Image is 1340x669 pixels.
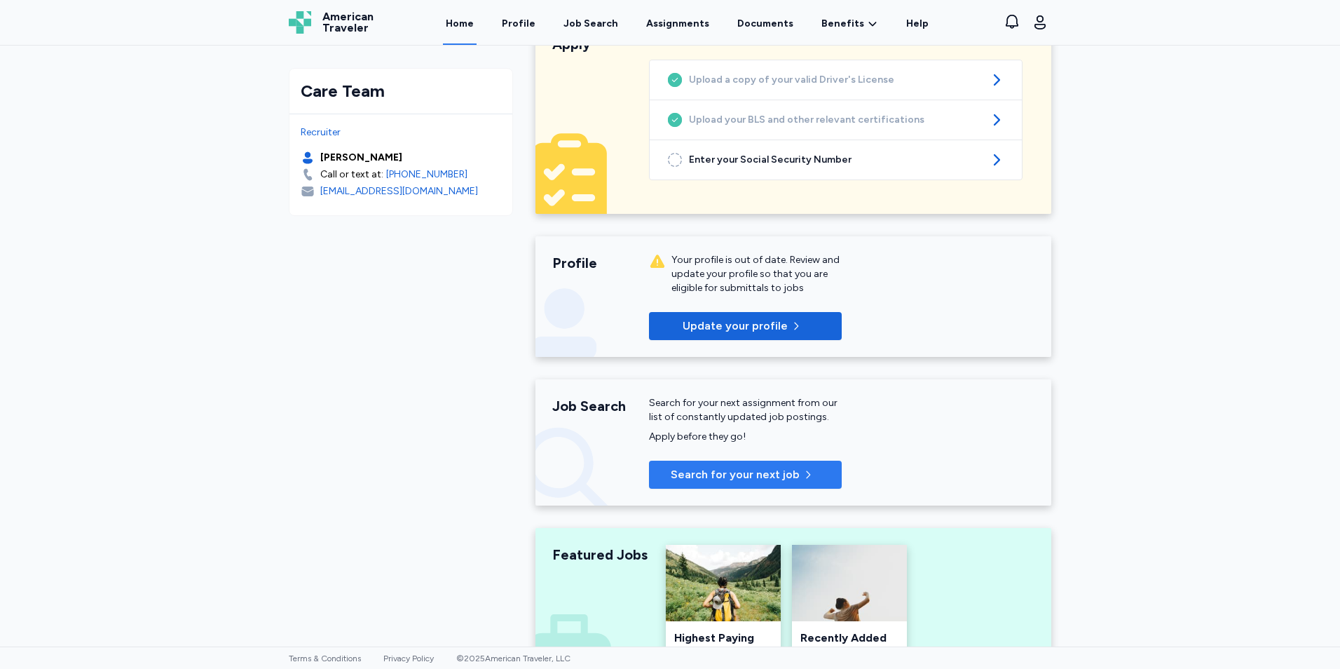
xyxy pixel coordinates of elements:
div: Call or text at: [320,168,383,182]
img: Logo [289,11,311,34]
div: Your profile is out of date. Review and update your profile so that you are eligible for submitta... [671,253,842,295]
div: Search for your next assignment from our list of constantly updated job postings. [649,396,842,424]
a: Privacy Policy [383,654,434,663]
div: Care Team [301,80,501,102]
p: Update your profile [683,318,788,334]
span: © 2025 American Traveler, LLC [456,654,570,663]
button: Update your profile [649,312,842,340]
span: Upload a copy of your valid Driver's License [689,73,983,87]
img: Highest Paying [666,545,781,621]
span: Upload your BLS and other relevant certifications [689,113,983,127]
div: Profile [552,253,649,273]
span: Enter your Social Security Number [689,153,983,167]
div: Job Search [563,17,618,31]
a: [PHONE_NUMBER] [386,168,467,182]
button: Search for your next job [649,461,842,489]
a: Benefits [821,17,878,31]
div: Featured Jobs [552,545,649,565]
div: [EMAIL_ADDRESS][DOMAIN_NAME] [320,184,478,198]
div: Recently Added [800,630,898,647]
img: Recently Added [792,545,907,621]
span: American Traveler [322,11,374,34]
div: [PERSON_NAME] [320,151,402,165]
div: Apply before they go! [649,430,842,444]
span: Search for your next job [671,466,800,483]
div: Recruiter [301,126,501,140]
span: Benefits [821,17,864,31]
div: Highest Paying [674,630,772,647]
a: Home [443,1,477,45]
div: Job Search [552,396,649,416]
a: Terms & Conditions [289,654,361,663]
